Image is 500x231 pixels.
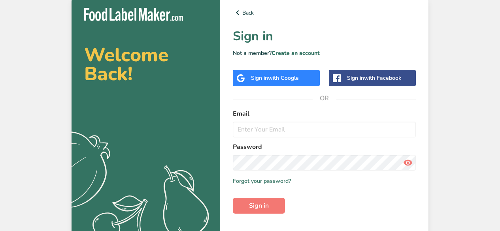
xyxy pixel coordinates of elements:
button: Sign in [233,198,285,214]
div: Sign in [347,74,401,82]
a: Back [233,8,416,17]
span: Sign in [249,201,269,210]
span: with Google [268,74,299,82]
span: with Facebook [364,74,401,82]
label: Password [233,142,416,152]
input: Enter Your Email [233,122,416,137]
span: OR [313,86,336,110]
p: Not a member? [233,49,416,57]
label: Email [233,109,416,118]
h1: Sign in [233,27,416,46]
img: Food Label Maker [84,8,183,21]
a: Forgot your password? [233,177,291,185]
a: Create an account [272,49,320,57]
div: Sign in [251,74,299,82]
h2: Welcome Back! [84,45,208,83]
